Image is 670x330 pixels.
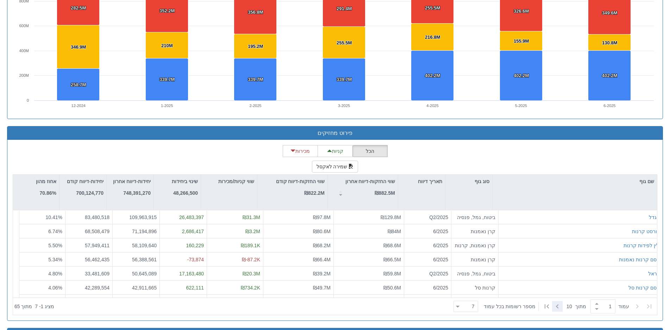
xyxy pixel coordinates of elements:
div: Q2/2025 [407,270,448,277]
div: 2,686,417 [163,228,204,235]
div: ‏ מתוך [451,299,656,314]
span: ₪129.8M [381,214,401,220]
tspan: 352.2M [159,8,175,13]
div: פורסט קרנות [632,228,660,235]
span: ₪-87.2K [242,257,260,262]
div: קרן נאמנות [454,228,495,235]
div: ביטוח, גמל, פנסיה [454,270,495,277]
div: 83,480,518 [68,214,109,221]
button: מגדל [649,214,660,221]
text: 2-2025 [249,104,261,108]
div: 50,645,089 [115,270,157,277]
div: 622,111 [163,284,204,291]
tspan: 346.9M [71,44,86,50]
div: סוג גוף [445,175,492,188]
div: 5.34 % [22,256,62,263]
div: 58,109,640 [115,242,157,249]
tspan: 255.5M [337,40,352,45]
text: 0 [27,98,29,102]
text: 5-2025 [515,104,527,108]
div: ‏מציג 1 - 7 ‏ מתוך 65 [14,299,54,314]
div: 68,508,479 [68,228,109,235]
tspan: 155.9M [514,38,529,44]
strong: ₪882.5M [375,190,395,196]
span: ₪20.3M [243,271,260,276]
div: קרן נאמנות, קרנות סל [454,242,495,249]
span: ₪49.7M [313,285,331,291]
span: ₪3.2M [245,229,260,234]
div: 33,481,609 [68,270,109,277]
span: ₪66.4M [313,257,331,262]
div: 10.41 % [22,214,62,221]
div: 42,911,665 [115,284,157,291]
text: 200M [19,73,29,77]
span: ₪50.6M [383,285,401,291]
p: יחידות-דיווח קודם [67,178,104,185]
tspan: 216.8M [425,35,440,40]
div: 71,194,896 [115,228,157,235]
span: ₪68.2M [313,243,331,248]
text: 400M [19,49,29,53]
strong: 748,391,270 [123,190,151,196]
p: יחידות-דיווח אחרון [113,178,151,185]
text: 600M [19,24,29,28]
span: ₪68.6M [383,243,401,248]
text: 4-2025 [426,104,438,108]
div: Q2/2025 [407,214,448,221]
div: 160,229 [163,242,204,249]
span: ₪97.8M [313,214,331,220]
div: 4.06 % [22,284,62,291]
div: 42,289,554 [68,284,109,291]
div: 5.50 % [22,242,62,249]
div: 57,949,411 [68,242,109,249]
div: קרנות סל [454,284,495,291]
div: קרן נאמנות [454,256,495,263]
span: ₪734.2K [241,285,260,291]
div: 6.74 % [22,228,62,235]
strong: ₪822.2M [304,190,325,196]
strong: 70.86% [40,190,56,196]
tspan: 402.2M [425,73,440,78]
button: הכל [352,145,388,157]
strong: 700,124,770 [76,190,104,196]
p: שינוי ביחידות [172,178,198,185]
div: 56,388,561 [115,256,157,263]
span: ₪39.2M [313,271,331,276]
button: מכירות [283,145,318,157]
span: ‏מספר רשומות בכל עמוד [484,303,536,310]
button: שמירה לאקסל [312,161,358,173]
span: 10 [566,303,575,310]
text: 12-2024 [71,104,86,108]
div: קסם קרנות נאמנות [619,256,660,263]
button: ילין לפידות קרנות [624,242,660,249]
text: 1-2025 [161,104,173,108]
span: ₪189.1K [241,243,260,248]
div: -73,874 [163,256,204,263]
tspan: 255.5M [425,5,440,11]
span: ₪84M [388,229,401,234]
div: תאריך דיווח [398,175,445,188]
tspan: 282.5M [71,5,86,11]
div: 56,462,435 [68,256,109,263]
span: ₪66.5M [383,257,401,262]
text: 6-2025 [603,104,615,108]
tspan: 291.4M [337,6,352,11]
button: קסם קרנות סל [628,284,660,291]
div: 6/2025 [407,228,448,235]
tspan: 130.8M [602,40,617,45]
span: ₪80.6M [313,229,331,234]
tspan: 356.8M [248,10,263,15]
tspan: 402.2M [514,73,529,78]
div: 6/2025 [407,284,448,291]
h3: פירוט מחזיקים [13,130,657,136]
tspan: 402.2M [602,73,617,78]
div: 6/2025 [407,256,448,263]
span: ₪31.3M [243,214,260,220]
tspan: 195.2M [248,44,263,49]
tspan: 258.7M [71,82,86,87]
tspan: 339.7M [337,77,352,82]
text: 3-2025 [338,104,350,108]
